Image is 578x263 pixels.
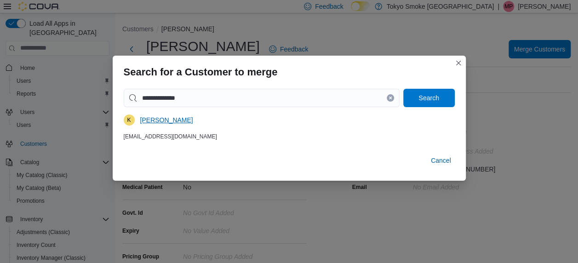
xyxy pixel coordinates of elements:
[137,111,197,129] button: [PERSON_NAME]
[124,114,135,126] div: Kathy
[124,133,455,140] div: [EMAIL_ADDRESS][DOMAIN_NAME]
[418,93,439,103] span: Search
[453,57,464,69] button: Closes this modal window
[431,156,451,165] span: Cancel
[140,115,193,125] span: [PERSON_NAME]
[124,67,278,78] h3: Search for a Customer to merge
[127,114,131,126] span: K
[387,94,394,102] button: Clear input
[427,151,455,170] button: Cancel
[403,89,455,107] button: Search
